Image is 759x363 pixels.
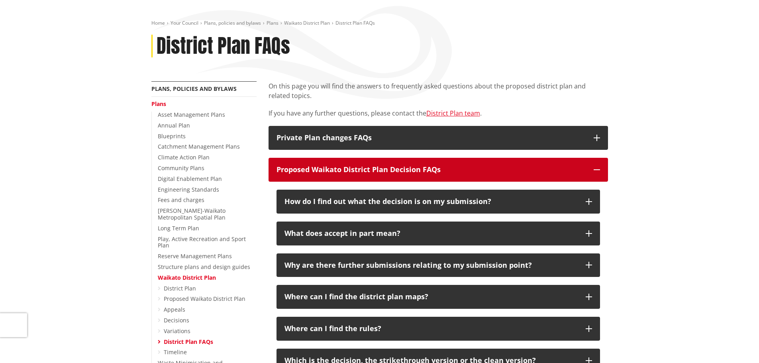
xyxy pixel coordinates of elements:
[269,158,608,182] button: Proposed Waikato District Plan Decision FAQs
[151,20,165,26] a: Home
[164,348,187,356] a: Timeline
[284,20,330,26] a: Waikato District Plan
[158,122,190,129] a: Annual Plan
[164,295,245,302] a: Proposed Waikato District Plan
[151,100,166,108] a: Plans
[164,327,190,335] a: Variations
[269,81,608,100] p: On this page you will find the answers to frequently asked questions about the proposed district ...
[158,196,204,204] a: Fees and charges
[277,190,600,214] button: How do I find out what the decision is on my submission?
[158,263,250,271] a: Structure plans and design guides
[158,164,204,172] a: Community Plans
[277,166,586,174] h3: Proposed Waikato District Plan Decision FAQs
[158,111,225,118] a: Asset Management Plans
[284,198,578,206] div: How do I find out what the decision is on my submission?
[158,132,186,140] a: Blueprints
[158,224,199,232] a: Long Term Plan
[284,261,578,269] div: Why are there further submissions relating to my submission point?
[277,317,600,341] button: Where can I find the rules?
[151,85,237,92] a: Plans, policies and bylaws
[277,285,600,309] button: Where can I find the district plan maps?
[277,253,600,277] button: Why are there further submissions relating to my submission point?
[158,235,246,249] a: Play, Active Recreation and Sport Plan
[284,325,578,333] div: Where can I find the rules?
[151,20,608,27] nav: breadcrumb
[164,316,189,324] a: Decisions
[269,126,608,150] button: Private Plan changes FAQs
[158,186,219,193] a: Engineering Standards
[277,134,586,142] h3: Private Plan changes FAQs
[204,20,261,26] a: Plans, policies and bylaws
[164,306,185,313] a: Appeals
[269,108,608,118] p: If you have any further questions, please contact the .
[157,35,290,58] h1: District Plan FAQs
[722,330,751,358] iframe: Messenger Launcher
[164,338,213,345] a: District Plan FAQs
[158,153,210,161] a: Climate Action Plan
[164,285,196,292] a: District Plan
[158,252,232,260] a: Reserve Management Plans
[158,207,226,221] a: [PERSON_NAME]-Waikato Metropolitan Spatial Plan
[158,274,216,281] a: Waikato District Plan
[158,175,222,182] a: Digital Enablement Plan
[284,293,578,301] div: Where can I find the district plan maps?
[267,20,278,26] a: Plans
[426,109,480,118] a: District Plan team
[335,20,375,26] span: District Plan FAQs
[277,222,600,245] button: What does accept in part mean?
[284,230,578,237] div: What does accept in part mean?
[171,20,198,26] a: Your Council
[158,143,240,150] a: Catchment Management Plans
